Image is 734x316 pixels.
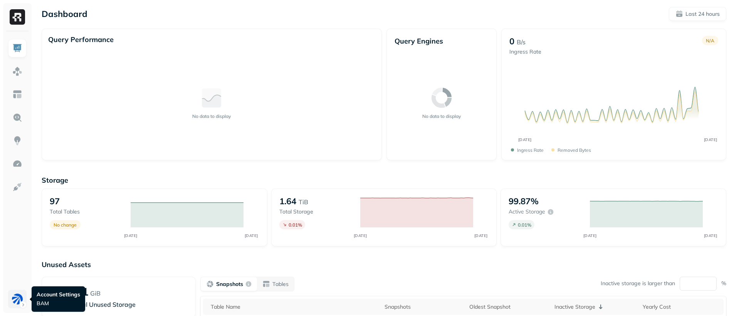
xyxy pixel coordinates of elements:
img: Optimization [12,159,22,169]
tspan: [DATE] [518,137,531,142]
p: 0.01 % [518,222,531,228]
button: Last 24 hours [669,7,726,21]
p: Query Performance [48,35,114,44]
img: Ryft [10,9,25,25]
p: 97 [50,196,60,207]
p: No data to display [422,113,461,119]
div: Yearly Cost [643,303,720,311]
p: No data to display [192,113,231,119]
p: BAM [37,300,80,307]
img: Insights [12,136,22,146]
p: Ingress Rate [517,147,544,153]
tspan: [DATE] [245,233,258,238]
p: Total Unused Storage [73,300,188,309]
p: Tables [272,281,289,288]
tspan: [DATE] [474,233,487,238]
p: Unused Assets [42,260,726,269]
p: 99.87% [509,196,539,207]
p: TiB [299,197,308,207]
img: Assets [12,66,22,76]
div: Oldest Snapshot [469,303,546,311]
img: Dashboard [12,43,22,53]
img: BAM [12,294,23,304]
img: Query Explorer [12,113,22,123]
p: 0 [509,36,514,47]
p: Inactive storage is larger than [601,280,675,287]
p: Account Settings [37,291,80,298]
tspan: [DATE] [704,233,717,238]
tspan: [DATE] [353,233,367,238]
div: Table Name [211,303,377,311]
p: Dashboard [42,8,87,19]
img: Asset Explorer [12,89,22,99]
p: N/A [706,38,714,44]
p: Ingress Rate [509,48,541,55]
p: 1.1 [73,285,89,298]
p: % [721,280,726,287]
p: Total tables [50,208,123,215]
tspan: [DATE] [583,233,596,238]
p: Snapshots [216,281,243,288]
tspan: [DATE] [704,137,717,142]
img: Integrations [12,182,22,192]
tspan: [DATE] [124,233,138,238]
p: Removed bytes [558,147,591,153]
p: Last 24 hours [685,10,720,18]
p: B/s [517,37,526,47]
p: GiB [90,289,101,298]
p: No change [54,222,77,228]
p: Storage [42,176,726,185]
p: Total storage [279,208,353,215]
p: 0.01 % [289,222,302,228]
p: Inactive Storage [554,303,595,311]
div: Snapshots [385,303,462,311]
p: 1.64 [279,196,296,207]
p: Active storage [509,208,545,215]
p: Query Engines [395,37,489,45]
